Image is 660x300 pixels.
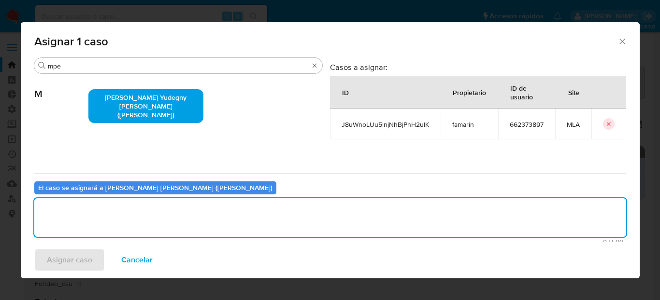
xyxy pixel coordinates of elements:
div: Propietario [441,81,498,104]
button: Buscar [38,62,46,69]
span: [PERSON_NAME] Yudegny [PERSON_NAME] ([PERSON_NAME]) [105,93,187,120]
span: Asignar 1 caso [34,36,618,47]
button: icon-button [603,118,615,130]
div: [PERSON_NAME] Yudegny [PERSON_NAME] ([PERSON_NAME]) [88,89,203,123]
div: ID de usuario [499,76,555,108]
div: ID [330,81,360,104]
span: Cancelar [121,249,153,271]
h3: Casos a asignar: [330,62,626,72]
input: Buscar analista [48,62,309,70]
span: Máximo 500 caracteres [37,239,623,245]
span: famarin [452,120,487,129]
span: MLA [567,120,580,129]
span: M [34,74,88,100]
span: J8uWnoLUu5lnjNhBjPnH2uIK [342,120,429,129]
div: assign-modal [21,22,640,278]
button: Borrar [311,62,318,69]
span: 662373897 [510,120,544,129]
button: Cerrar ventana [617,37,626,45]
button: Cancelar [109,248,165,272]
b: El caso se asignará a [PERSON_NAME] [PERSON_NAME] ([PERSON_NAME]) [38,183,273,192]
div: Site [557,81,591,104]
